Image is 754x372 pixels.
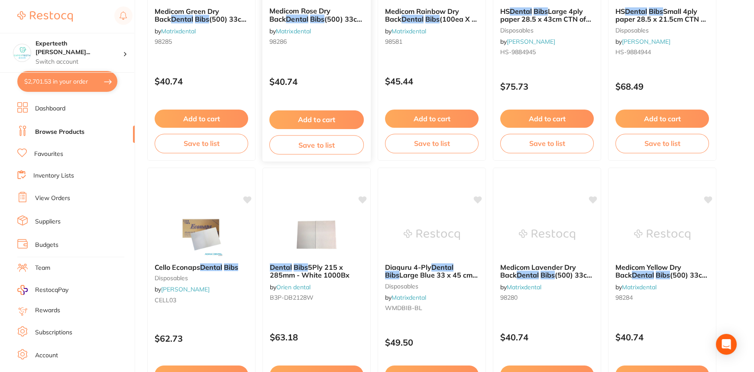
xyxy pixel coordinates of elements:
a: Rewards [35,306,60,315]
span: 98286 [269,38,287,45]
span: by [385,27,426,35]
span: by [500,38,555,45]
span: (500) 33cm X 45.5cm [615,271,708,287]
img: Medicom Yellow Dry Back Dental Bibs (500) 33cm X 45.5cm [634,213,690,256]
b: Medicom Rose Dry Back Dental Bibs (500) 33cm X 45.5cm [269,7,364,23]
em: Bibs [540,271,555,279]
span: Medicom Lavender Dry Back [500,263,576,279]
span: by [269,27,311,35]
img: Experteeth Eastwood West [13,44,31,61]
span: HS-9884944 [615,48,651,56]
span: Medicom Rose Dry Back [269,6,330,23]
small: disposables [155,275,248,281]
h4: Experteeth Eastwood West [36,39,123,56]
a: View Orders [35,194,70,203]
span: Small 4ply paper 28.5 x 21.5cm CTN of 800 [615,7,707,32]
small: disposables [385,283,479,290]
span: 98285 [155,38,172,45]
em: Bibs [224,263,238,272]
a: Matrixdental [161,27,196,35]
b: Dental Bibs 5Ply 215 x 285mm - White 1000Bx [270,263,363,279]
em: Bibs [649,7,663,16]
em: Dental [517,271,539,279]
p: $40.74 [615,332,709,342]
div: Open Intercom Messenger [716,334,737,355]
em: Dental [286,15,308,23]
button: Save to list [615,134,709,153]
span: HS [615,7,625,16]
a: Subscriptions [35,328,72,337]
em: Dental [632,271,654,279]
a: Dashboard [35,104,65,113]
button: Add to cart [385,110,479,128]
em: Dental [510,7,532,16]
span: by [615,283,657,291]
b: Medicom Green Dry Back Dental Bibs (500) 33cm X 45.5cm [155,7,248,23]
a: Orien dental [276,283,311,291]
p: $49.50 [385,337,479,347]
b: Medicom Rainbow Dry Back Dental Bibs (100ea X 5 Colors) [385,7,479,23]
img: RestocqPay [17,285,28,295]
span: 98284 [615,294,633,301]
em: Bibs [310,15,324,23]
p: $40.74 [500,332,594,342]
span: CELL03 [155,296,176,304]
span: Cello Econaps [155,263,200,272]
em: Dental [171,15,193,23]
button: Add to cart [269,110,364,129]
button: Add to cart [155,110,248,128]
a: Suppliers [35,217,61,226]
a: [PERSON_NAME] [507,38,555,45]
span: B3P-DB2128W [270,294,314,301]
p: $75.73 [500,81,594,91]
b: Cello Econaps Dental Bibs [155,263,248,271]
a: Matrixdental [507,283,541,291]
img: Dental Bibs 5Ply 215 x 285mm - White 1000Bx [288,213,345,256]
span: by [385,294,426,301]
img: Restocq Logo [17,11,73,22]
span: (100ea X 5 Colors) [385,15,477,31]
img: Medicom Lavender Dry Back Dental Bibs (500) 33cm X 45.5cm [519,213,575,256]
b: HS Dental Bibs Small 4ply paper 28.5 x 21.5cm CTN of 800 [615,7,709,23]
em: Bibs [195,15,209,23]
p: $63.18 [270,332,363,342]
em: Bibs [425,15,440,23]
b: Medicom Yellow Dry Back Dental Bibs (500) 33cm X 45.5cm [615,263,709,279]
span: by [155,285,210,293]
span: HS-9884945 [500,48,536,56]
span: Medicom Yellow Dry Back [615,263,681,279]
span: Diaguru 4-Ply [385,263,431,272]
button: Save to list [269,135,364,155]
em: Bibs [534,7,548,16]
span: HS [500,7,510,16]
em: Bibs [294,263,308,272]
span: by [270,283,311,291]
em: Dental [401,15,424,23]
a: Matrixdental [392,294,426,301]
p: $40.74 [269,77,364,87]
a: Matrixdental [392,27,426,35]
span: by [500,283,541,291]
a: Restocq Logo [17,6,73,26]
span: by [155,27,196,35]
a: [PERSON_NAME] [622,38,670,45]
span: RestocqPay [35,286,68,294]
a: Matrixdental [622,283,657,291]
span: by [615,38,670,45]
p: $40.74 [155,76,248,86]
span: Medicom Rainbow Dry Back [385,7,459,23]
em: Dental [200,263,222,272]
a: [PERSON_NAME] [161,285,210,293]
span: Medicom Green Dry Back [155,7,219,23]
img: Cello Econaps Dental Bibs [173,213,230,256]
small: disposables [500,27,594,34]
p: $45.44 [385,76,479,86]
button: Add to cart [500,110,594,128]
button: Save to list [155,134,248,153]
small: disposables [615,27,709,34]
span: (500) 33cm X 45.5cm [500,271,593,287]
span: 5Ply 215 x 285mm - White 1000Bx [270,263,349,279]
span: 98581 [385,38,402,45]
button: Save to list [385,134,479,153]
b: Medicom Lavender Dry Back Dental Bibs (500) 33cm X 45.5cm [500,263,594,279]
